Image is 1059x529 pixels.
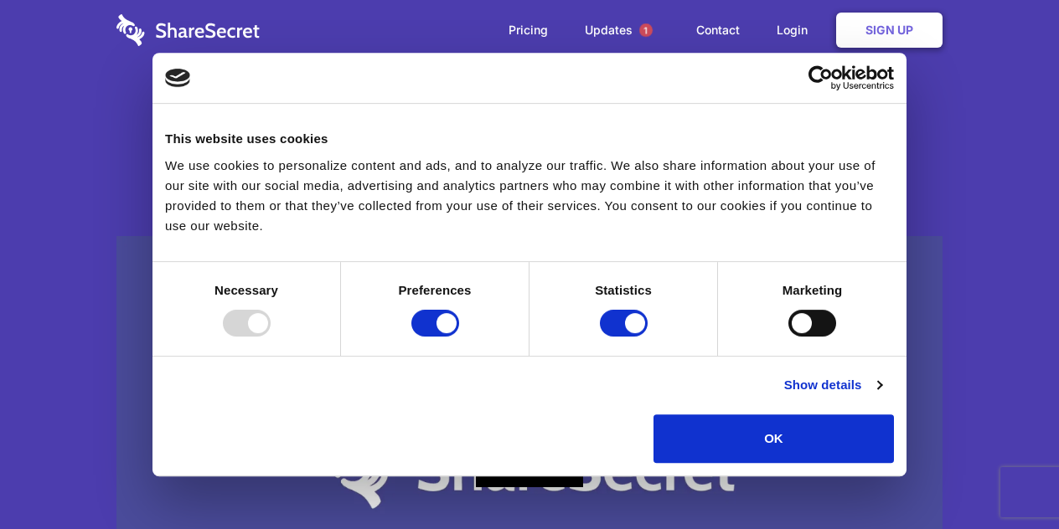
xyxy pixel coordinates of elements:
strong: Statistics [595,283,652,297]
a: Contact [679,4,757,56]
button: OK [653,414,894,463]
h1: Eliminate Slack Data Loss. [116,75,943,136]
a: Sign Up [836,13,943,48]
h4: Auto-redaction of sensitive data, encrypted data sharing and self-destructing private chats. Shar... [116,152,943,208]
a: Pricing [492,4,565,56]
strong: Preferences [399,283,472,297]
strong: Marketing [783,283,843,297]
a: Login [760,4,833,56]
div: This website uses cookies [165,129,894,149]
img: logo-wordmark-white-trans-d4663122ce5f474addd5e946df7df03e33cb6a1c49d2221995e7729f52c070b2.svg [116,14,260,46]
img: logo [165,69,190,87]
span: 1 [639,23,653,37]
div: We use cookies to personalize content and ads, and to analyze our traffic. We also share informat... [165,156,894,236]
a: Show details [784,375,881,395]
strong: Necessary [214,283,278,297]
a: Usercentrics Cookiebot - opens in a new window [747,65,894,90]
